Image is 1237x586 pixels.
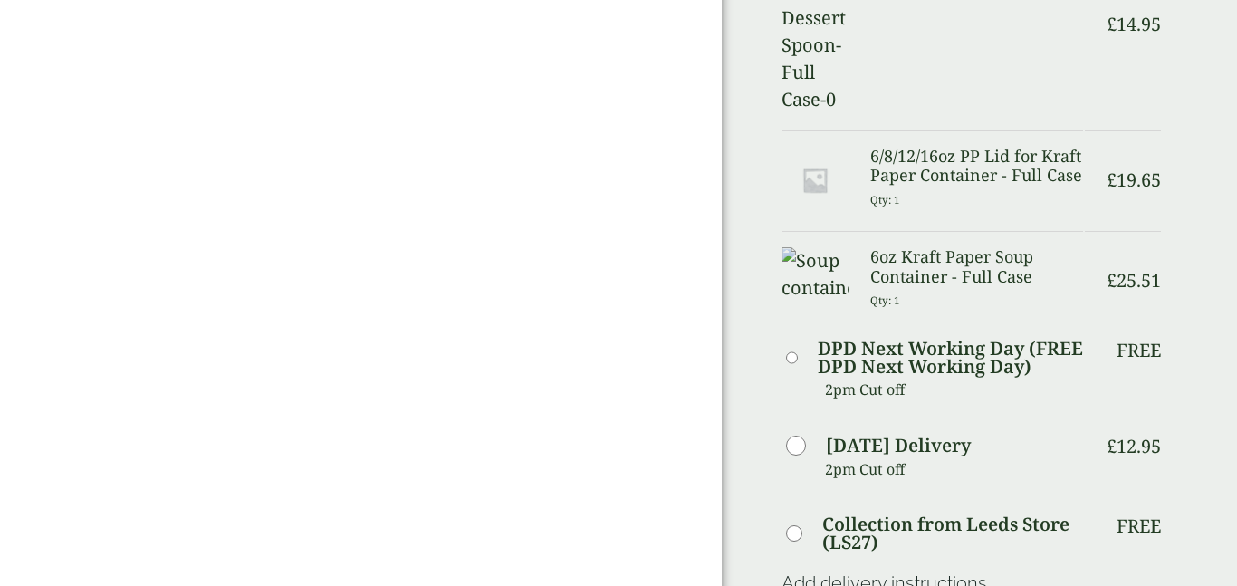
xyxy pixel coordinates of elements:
[1107,168,1117,192] span: £
[782,247,849,302] img: Soup container
[870,147,1083,186] h3: 6/8/12/16oz PP Lid for Kraft Paper Container - Full Case
[822,515,1083,552] label: Collection from Leeds Store (LS27)
[870,193,900,207] small: Qty: 1
[1107,12,1117,36] span: £
[782,147,849,214] img: Placeholder
[870,247,1083,286] h3: 6oz Kraft Paper Soup Container - Full Case
[1107,434,1161,458] bdi: 12.95
[825,456,1083,483] p: 2pm Cut off
[1117,340,1161,361] p: Free
[1107,268,1117,293] span: £
[818,340,1083,376] label: DPD Next Working Day (FREE DPD Next Working Day)
[825,376,1083,403] p: 2pm Cut off
[1117,515,1161,537] p: Free
[870,293,900,307] small: Qty: 1
[1107,12,1161,36] bdi: 14.95
[826,437,971,455] label: [DATE] Delivery
[1107,268,1161,293] bdi: 25.51
[1107,434,1117,458] span: £
[1107,168,1161,192] bdi: 19.65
